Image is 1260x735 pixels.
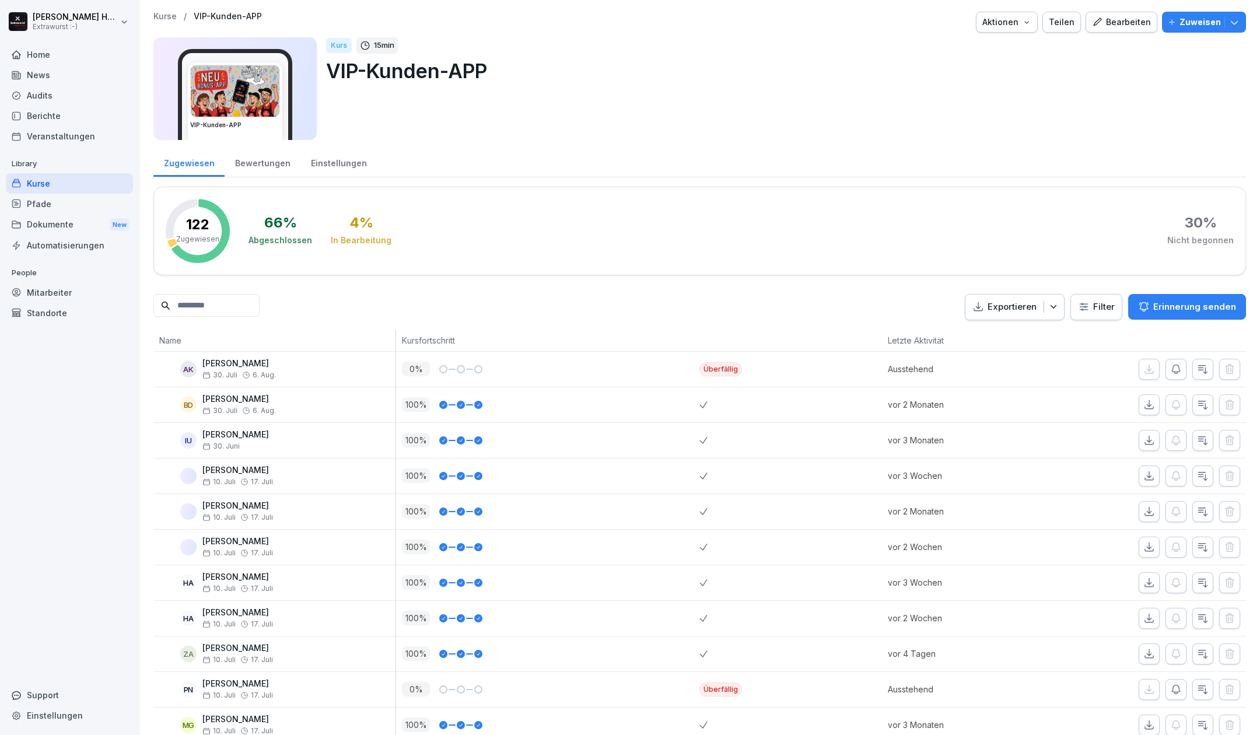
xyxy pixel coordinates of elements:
[965,294,1065,320] button: Exportieren
[1049,16,1074,29] div: Teilen
[202,537,273,547] p: [PERSON_NAME]
[6,85,133,106] a: Audits
[1162,12,1246,33] button: Zuweisen
[202,608,273,618] p: [PERSON_NAME]
[888,719,1034,731] p: vor 3 Monaten
[180,361,197,377] div: AK
[202,572,273,582] p: [PERSON_NAME]
[402,575,430,590] p: 100 %
[888,363,1034,375] p: Ausstehend
[6,235,133,256] div: Automatisierungen
[1078,301,1115,313] div: Filter
[202,478,236,486] span: 10. Juli
[402,334,694,346] p: Kursfortschritt
[251,620,273,628] span: 17. Juli
[402,717,430,732] p: 100 %
[153,147,225,177] a: Zugewiesen
[180,610,197,626] div: HA
[202,466,273,475] p: [PERSON_NAME]
[888,612,1034,624] p: vor 2 Wochen
[253,407,276,415] span: 6. Aug.
[253,371,276,379] span: 6. Aug.
[225,147,300,177] div: Bewertungen
[202,407,237,415] span: 30. Juli
[888,647,1034,660] p: vor 4 Tagen
[202,643,273,653] p: [PERSON_NAME]
[6,44,133,65] div: Home
[402,540,430,554] p: 100 %
[202,691,236,699] span: 10. Juli
[699,362,742,376] div: Überfällig
[202,442,240,450] span: 30. Juni
[1128,294,1246,320] button: Erinnerung senden
[374,40,394,51] p: 15 min
[6,705,133,726] a: Einstellungen
[153,12,177,22] p: Kurse
[402,682,430,696] p: 0 %
[888,434,1034,446] p: vor 3 Monaten
[264,216,297,230] div: 66 %
[251,727,273,735] span: 17. Juli
[202,549,236,557] span: 10. Juli
[251,478,273,486] span: 17. Juli
[180,681,197,698] div: PN
[402,611,430,625] p: 100 %
[180,397,197,413] div: BD
[180,646,197,662] div: ZA
[1086,12,1157,33] button: Bearbeiten
[251,691,273,699] span: 17. Juli
[1153,300,1236,313] p: Erinnerung senden
[176,234,219,244] p: Zugewiesen
[6,685,133,705] div: Support
[331,235,391,246] div: In Bearbeitung
[202,679,273,689] p: [PERSON_NAME]
[194,12,262,22] a: VIP-Kunden-APP
[888,683,1034,695] p: Ausstehend
[6,282,133,303] a: Mitarbeiter
[202,656,236,664] span: 10. Juli
[202,513,236,521] span: 10. Juli
[180,717,197,733] div: MG
[888,576,1034,589] p: vor 3 Wochen
[202,727,236,735] span: 10. Juli
[300,147,377,177] a: Einstellungen
[159,334,390,346] p: Name
[202,430,269,440] p: [PERSON_NAME]
[186,218,209,232] p: 122
[6,173,133,194] a: Kurse
[976,12,1038,33] button: Aktionen
[402,433,430,447] p: 100 %
[6,214,133,236] a: DokumenteNew
[6,65,133,85] a: News
[349,216,373,230] div: 4 %
[202,715,273,724] p: [PERSON_NAME]
[202,584,236,593] span: 10. Juli
[402,504,430,519] p: 100 %
[988,300,1037,314] p: Exportieren
[6,106,133,126] a: Berichte
[202,620,236,628] span: 10. Juli
[251,656,273,664] span: 17. Juli
[202,359,276,369] p: [PERSON_NAME]
[202,394,276,404] p: [PERSON_NAME]
[1179,16,1221,29] p: Zuweisen
[251,584,273,593] span: 17. Juli
[402,646,430,661] p: 100 %
[6,303,133,323] a: Standorte
[326,56,1237,86] p: VIP-Kunden-APP
[888,470,1034,482] p: vor 3 Wochen
[6,194,133,214] div: Pfade
[6,264,133,282] p: People
[982,16,1031,29] div: Aktionen
[184,12,187,22] p: /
